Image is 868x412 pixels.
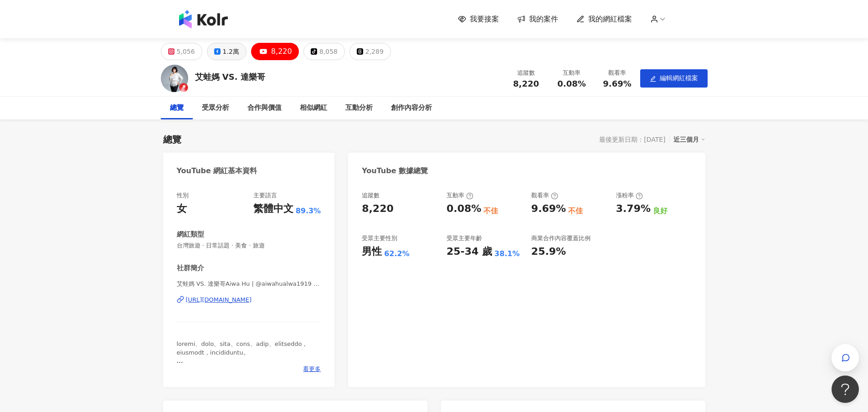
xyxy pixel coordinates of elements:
span: edit [650,76,656,82]
div: 良好 [653,206,668,216]
a: 我的網紅檔案 [576,14,632,24]
div: 性別 [177,191,189,200]
div: 8,220 [362,202,394,216]
div: 2,289 [365,45,384,58]
button: 5,056 [161,43,202,60]
button: 2,289 [349,43,391,60]
div: 合作與價值 [247,103,282,113]
div: 追蹤數 [362,191,380,200]
div: 8,220 [271,45,292,58]
div: 總覽 [163,133,181,146]
div: 互動率 [555,68,589,77]
img: KOL Avatar [161,65,188,92]
div: 總覽 [170,103,184,113]
div: 不佳 [483,206,498,216]
div: 受眾分析 [202,103,229,113]
div: 受眾主要年齡 [447,234,482,242]
div: 25.9% [531,245,566,259]
div: 3.79% [616,202,651,216]
a: 我的案件 [517,14,558,24]
div: 社群簡介 [177,263,204,273]
div: 9.69% [531,202,566,216]
div: 1.2萬 [223,45,239,58]
span: 我的網紅檔案 [588,14,632,24]
a: [URL][DOMAIN_NAME] [177,296,321,304]
span: 編輯網紅檔案 [660,74,698,82]
div: 觀看率 [600,68,635,77]
div: 漲粉率 [616,191,643,200]
div: 62.2% [384,249,410,259]
div: 0.08% [447,202,481,216]
span: 8,220 [513,79,539,88]
span: 9.69% [603,79,631,88]
button: 8,220 [251,43,299,60]
div: 女 [177,202,187,216]
div: 主要語言 [253,191,277,200]
div: 商業合作內容覆蓋比例 [531,234,591,242]
div: 網紅類型 [177,230,204,239]
div: 5,056 [177,45,195,58]
span: 0.08% [557,79,586,88]
div: YouTube 數據總覽 [362,166,428,176]
div: 近三個月 [673,134,705,145]
div: 創作內容分析 [391,103,432,113]
div: 相似網紅 [300,103,327,113]
button: 1.2萬 [207,43,247,60]
span: 看更多 [303,365,321,373]
button: 8,058 [303,43,345,60]
span: 我要接案 [470,14,499,24]
div: 觀看率 [531,191,558,200]
div: 互動率 [447,191,473,200]
div: 互動分析 [345,103,373,113]
span: 台灣旅遊 · 日常話題 · 美食 · 旅遊 [177,242,321,250]
div: 25-34 歲 [447,245,492,259]
div: 8,058 [319,45,338,58]
div: YouTube 網紅基本資料 [177,166,257,176]
button: edit編輯網紅檔案 [640,69,708,88]
img: logo [179,10,228,28]
div: 38.1% [494,249,520,259]
div: [URL][DOMAIN_NAME] [186,296,252,304]
div: 男性 [362,245,382,259]
div: 最後更新日期：[DATE] [599,136,665,143]
div: 追蹤數 [509,68,544,77]
div: 艾蛙媽 VS. 達樂哥 [195,71,265,82]
span: 我的案件 [529,14,558,24]
iframe: Help Scout Beacon - Open [832,376,859,403]
span: 艾蛙媽 VS. 達樂哥Aiwa Hu | @aiwahualwa1919 | UC5fz4jgN1mf2LGZLEMNCyIA [177,280,321,288]
span: 89.3% [296,206,321,216]
div: 繁體中文 [253,202,293,216]
a: 我要接案 [458,14,499,24]
div: 受眾主要性別 [362,234,397,242]
div: 不佳 [568,206,583,216]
